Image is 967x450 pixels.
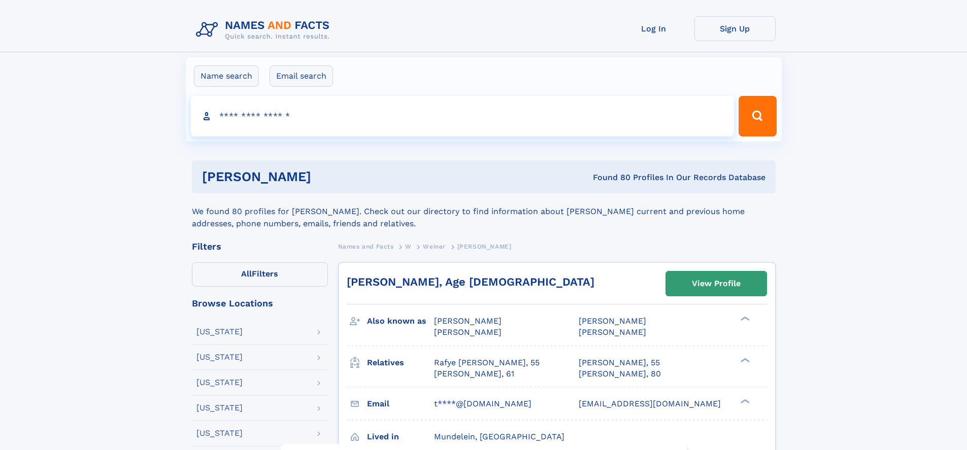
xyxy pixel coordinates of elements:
[367,354,434,371] h3: Relatives
[405,240,412,253] a: W
[579,327,646,337] span: [PERSON_NAME]
[202,170,452,183] h1: [PERSON_NAME]
[367,395,434,412] h3: Email
[191,96,735,136] input: search input
[194,65,259,87] label: Name search
[434,432,564,441] span: Mundelein, [GEOGRAPHIC_DATA]
[666,271,766,296] a: View Profile
[739,96,776,136] button: Search Button
[692,272,741,295] div: View Profile
[241,269,252,279] span: All
[738,316,750,322] div: ❯
[579,357,660,368] a: [PERSON_NAME], 55
[579,368,661,379] a: [PERSON_NAME], 80
[613,16,694,41] a: Log In
[434,316,502,326] span: [PERSON_NAME]
[457,243,512,250] span: [PERSON_NAME]
[192,262,328,287] label: Filters
[423,240,446,253] a: Weiner
[196,353,243,361] div: [US_STATE]
[579,316,646,326] span: [PERSON_NAME]
[338,240,394,253] a: Names and Facts
[434,357,540,368] a: Rafye [PERSON_NAME], 55
[196,328,243,336] div: [US_STATE]
[270,65,333,87] label: Email search
[196,429,243,437] div: [US_STATE]
[452,172,765,183] div: Found 80 Profiles In Our Records Database
[738,398,750,404] div: ❯
[367,313,434,330] h3: Also known as
[196,404,243,412] div: [US_STATE]
[347,275,594,288] a: [PERSON_NAME], Age [DEMOGRAPHIC_DATA]
[192,299,328,308] div: Browse Locations
[367,428,434,445] h3: Lived in
[192,242,328,251] div: Filters
[405,243,412,250] span: W
[434,327,502,337] span: [PERSON_NAME]
[434,368,514,379] a: [PERSON_NAME], 61
[192,193,776,230] div: We found 80 profiles for [PERSON_NAME]. Check out our directory to find information about [PERSON...
[579,399,721,408] span: [EMAIL_ADDRESS][DOMAIN_NAME]
[196,378,243,387] div: [US_STATE]
[192,16,338,44] img: Logo Names and Facts
[423,243,446,250] span: Weiner
[694,16,776,41] a: Sign Up
[738,357,750,363] div: ❯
